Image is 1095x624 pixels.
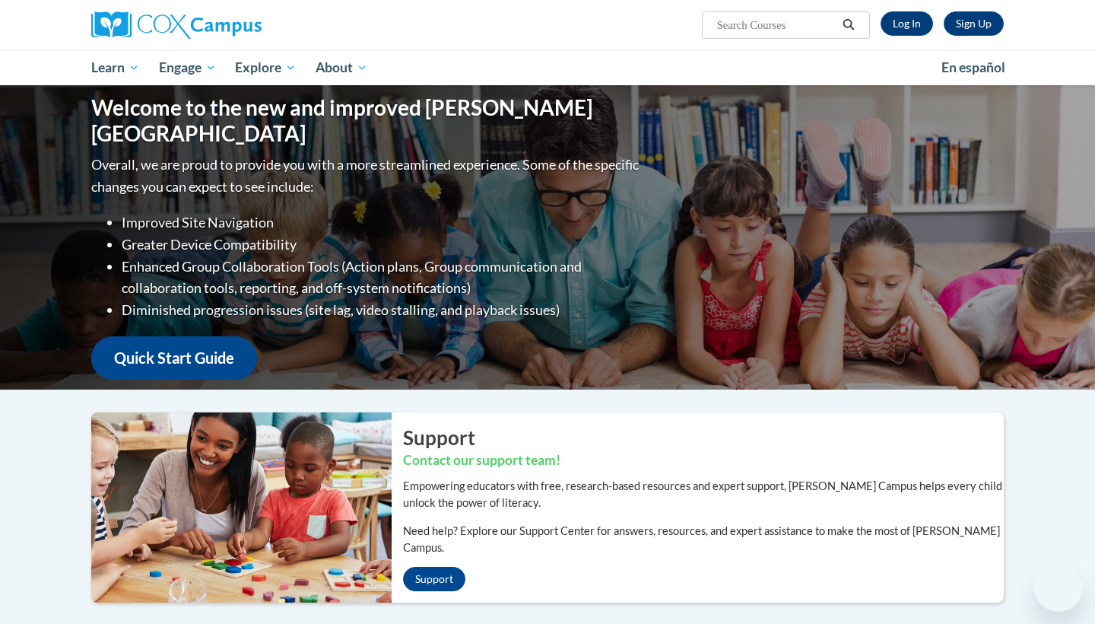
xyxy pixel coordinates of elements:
[306,50,377,85] a: About
[403,451,1004,470] h3: Contact our support team!
[941,59,1005,75] span: En español
[81,50,149,85] a: Learn
[91,95,643,146] h1: Welcome to the new and improved [PERSON_NAME][GEOGRAPHIC_DATA]
[235,59,296,77] span: Explore
[149,50,226,85] a: Engage
[1034,563,1083,612] iframe: Button to launch messaging window
[91,11,262,39] img: Cox Campus
[122,212,643,234] li: Improved Site Navigation
[91,59,139,77] span: Learn
[932,52,1015,84] a: En español
[837,16,860,34] button: Search
[716,16,837,34] input: Search Courses
[91,11,380,39] a: Cox Campus
[403,567,465,591] a: Support
[403,424,1004,451] h2: Support
[881,11,933,36] a: Log In
[316,59,367,77] span: About
[944,11,1004,36] a: Register
[122,234,643,256] li: Greater Device Compatibility
[403,478,1004,511] p: Empowering educators with free, research-based resources and expert support, [PERSON_NAME] Campus...
[403,523,1004,556] p: Need help? Explore our Support Center for answers, resources, and expert assistance to make the m...
[159,59,216,77] span: Engage
[68,50,1027,85] div: Main menu
[80,412,392,603] img: ...
[91,336,257,380] a: Quick Start Guide
[225,50,306,85] a: Explore
[91,154,643,198] p: Overall, we are proud to provide you with a more streamlined experience. Some of the specific cha...
[122,256,643,300] li: Enhanced Group Collaboration Tools (Action plans, Group communication and collaboration tools, re...
[122,299,643,321] li: Diminished progression issues (site lag, video stalling, and playback issues)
